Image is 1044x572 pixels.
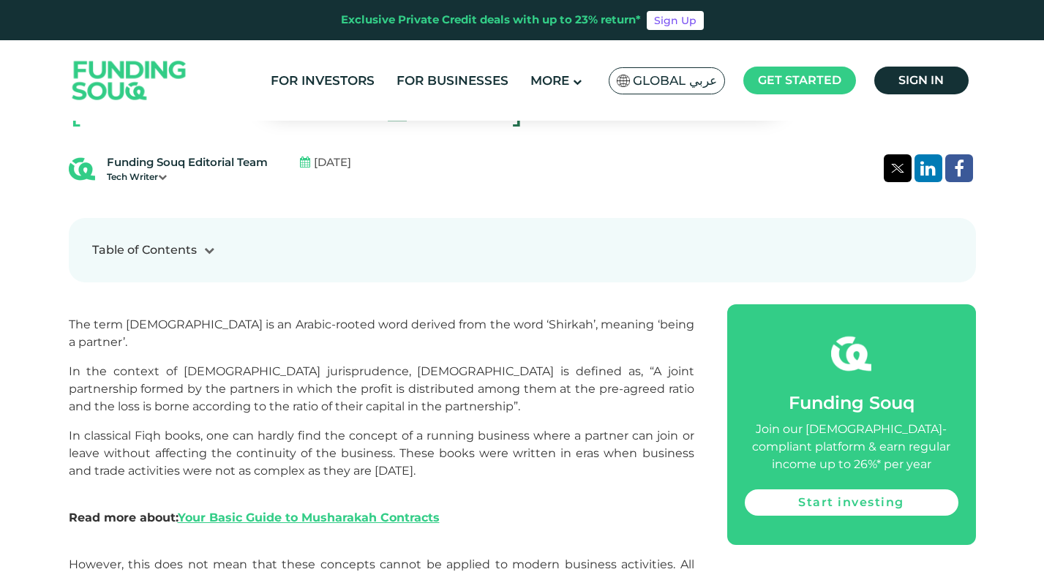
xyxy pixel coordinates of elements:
[107,170,268,184] div: Tech Writer
[789,392,915,413] span: Funding Souq
[267,69,378,93] a: For Investors
[891,164,904,173] img: twitter
[92,241,197,259] div: Table of Contents
[647,11,704,30] a: Sign Up
[831,334,871,374] img: fsicon
[341,12,641,29] div: Exclusive Private Credit deals with up to 23% return*
[745,489,958,516] a: Start investing
[633,72,717,89] span: Global عربي
[69,364,694,413] span: In the context of [DEMOGRAPHIC_DATA] jurisprudence, [DEMOGRAPHIC_DATA] is defined as, “A joint pa...
[393,69,512,93] a: For Businesses
[69,156,95,182] img: Blog Author
[178,511,440,524] a: Your Basic Guide to Musharakah Contracts
[898,73,944,87] span: Sign in
[314,154,351,171] span: [DATE]
[758,73,841,87] span: Get started
[745,421,958,473] div: Join our [DEMOGRAPHIC_DATA]-compliant platform & earn regular income up to 26%* per year
[58,44,201,118] img: Logo
[69,511,440,524] span: Read more about:
[874,67,969,94] a: Sign in
[69,317,694,349] span: The term [DEMOGRAPHIC_DATA] is an Arabic-rooted word derived from the word ‘Shirkah’, meaning ‘be...
[69,429,694,478] span: In classical Fiqh books, one can hardly find the concept of a running business where a partner ca...
[530,73,569,88] span: More
[107,154,268,171] div: Funding Souq Editorial Team
[617,75,630,87] img: SA Flag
